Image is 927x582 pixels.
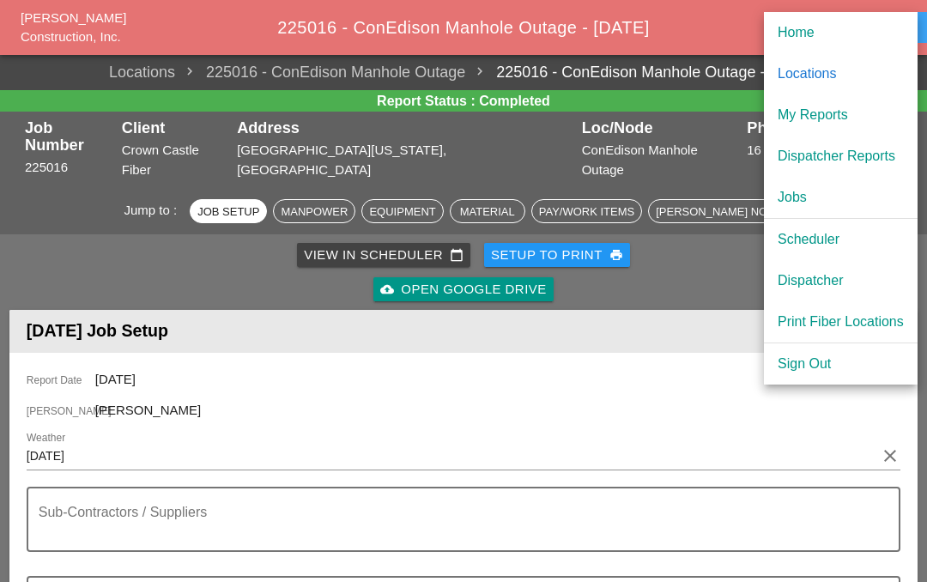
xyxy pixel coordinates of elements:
div: Sign Out [778,354,904,374]
a: 225016 - ConEdison Manhole Outage - [DATE] [465,61,818,84]
i: calendar_today [450,248,463,262]
div: ConEdison Manhole Outage [582,141,739,179]
a: Dispatcher [764,260,918,301]
a: Dispatcher Reports [764,136,918,177]
div: 225016 [25,158,113,178]
span: [DATE] [95,372,136,386]
div: Print Fiber Locations [778,312,904,332]
button: [PERSON_NAME] Notes [648,199,797,223]
span: 225016 - ConEdison Manhole Outage [175,61,465,84]
i: print [609,248,623,262]
button: Manpower [273,199,355,223]
div: Dispatcher [778,270,904,291]
div: Job Number [25,119,113,154]
div: [GEOGRAPHIC_DATA][US_STATE], [GEOGRAPHIC_DATA] [237,141,573,179]
button: Pay/Work Items [531,199,642,223]
textarea: Sub-Contractors / Suppliers [39,509,875,550]
div: 16 [747,141,793,161]
span: [PERSON_NAME] [95,403,201,417]
div: Crown Castle Fiber [122,141,228,179]
div: Pay/Work Items [539,203,634,221]
span: [PERSON_NAME] [27,403,95,419]
div: Material [457,203,518,221]
i: cloud_upload [380,282,394,296]
input: Weather [27,442,876,470]
a: Scheduler [764,219,918,260]
div: Job Setup [197,203,259,221]
div: [PERSON_NAME] Notes [656,203,789,221]
div: Home [778,22,904,43]
div: Manpower [281,203,348,221]
a: Locations [109,61,175,84]
div: Open Google Drive [380,280,546,300]
a: Open Google Drive [373,277,553,301]
span: Report Date [27,373,95,388]
button: Material [450,199,525,223]
div: View in Scheduler [304,246,463,265]
a: [PERSON_NAME] Construction, Inc. [21,10,126,45]
span: Jump to : [124,203,184,217]
i: clear [880,446,900,466]
a: View in Scheduler [297,243,470,267]
a: Locations [764,53,918,94]
button: Setup to Print [484,243,630,267]
div: Jobs [778,187,904,208]
div: Loc/Node [582,119,739,136]
div: Setup to Print [491,246,623,265]
div: Dispatcher Reports [778,146,904,167]
button: Job Setup [190,199,267,223]
div: Equipment [369,203,435,221]
header: [DATE] Job Setup [9,310,918,352]
a: Print Fiber Locations [764,301,918,343]
div: My Reports [778,105,904,125]
a: My Reports [764,94,918,136]
span: 225016 - ConEdison Manhole Outage - [DATE] [277,18,649,37]
a: Jobs [764,177,918,218]
a: Home [764,12,918,53]
div: Locations [778,64,904,84]
button: Equipment [361,199,443,223]
div: Client [122,119,228,136]
div: Phase [747,119,793,136]
div: Scheduler [778,229,904,250]
div: Address [237,119,573,136]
